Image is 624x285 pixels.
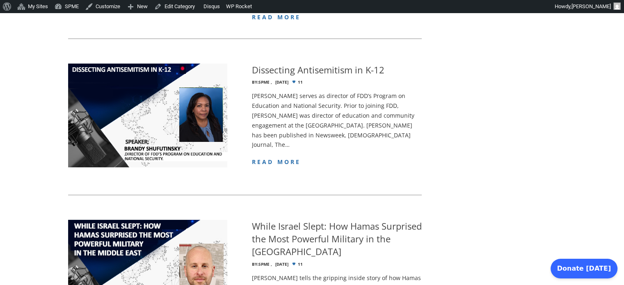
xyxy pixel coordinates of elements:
span: [PERSON_NAME] [571,3,611,9]
span: By: [252,261,258,267]
a: read more [252,13,301,21]
div: 11 [252,262,422,267]
div: 11 [252,80,422,84]
span: By: [252,79,258,85]
p: [PERSON_NAME] serves as director of FDD’s Program on Education and National Security. Prior to jo... [252,91,422,150]
time: [DATE] [275,262,288,267]
a: SPME [258,79,270,85]
h4: While Israel Slept: How Hamas Surprised the Most Powerful Military in the [GEOGRAPHIC_DATA] [252,220,422,258]
a: read more [252,158,301,166]
time: [DATE] [275,80,288,84]
a: SPME [258,261,270,267]
h4: Dissecting Antisemitism in K-12 [252,64,384,76]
